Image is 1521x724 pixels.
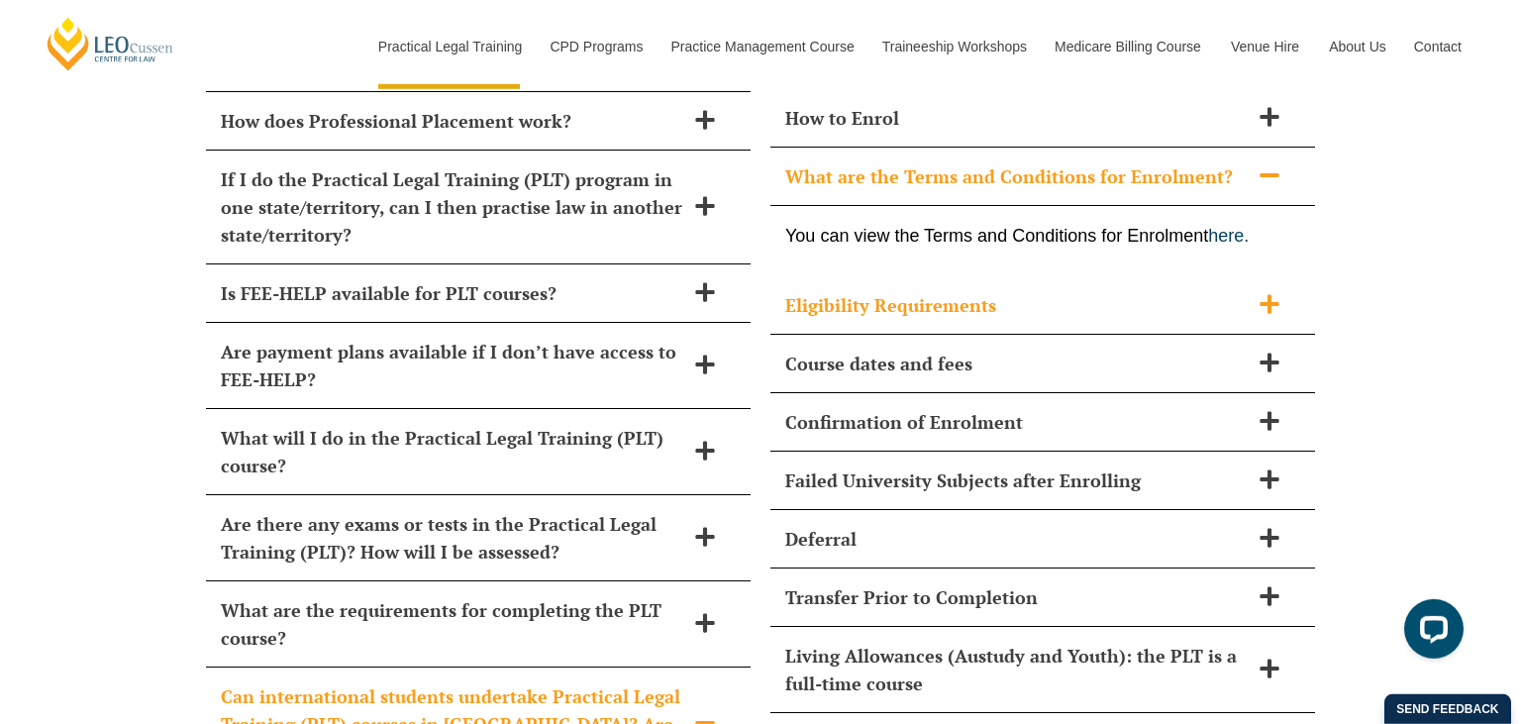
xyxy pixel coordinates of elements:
[785,104,1249,132] h2: How to Enrol
[363,4,536,89] a: Practical Legal Training
[1040,4,1216,89] a: Medicare Billing Course
[221,338,684,393] h2: Are payment plans available if I don’t have access to FEE-HELP?
[1388,591,1471,674] iframe: LiveChat chat widget
[785,408,1249,436] h2: Confirmation of Enrolment
[657,4,867,89] a: Practice Management Course
[785,350,1249,377] h2: Course dates and fees
[785,291,1249,319] h2: Eligibility Requirements
[221,107,684,135] h2: How does Professional Placement work?
[45,16,176,72] a: [PERSON_NAME] Centre for Law
[221,424,684,479] h2: What will I do in the Practical Legal Training (PLT) course?
[1208,226,1249,246] a: here.
[1399,4,1476,89] a: Contact
[221,165,684,249] h2: If I do the Practical Legal Training (PLT) program in one state/territory, can I then practise la...
[785,525,1249,553] h2: Deferral
[221,279,684,307] h2: Is FEE-HELP available for PLT courses?
[785,642,1249,697] h2: Living Allowances (Austudy and Youth): the PLT is a full-time course
[867,4,1040,89] a: Traineeship Workshops
[535,4,656,89] a: CPD Programs
[785,221,1300,252] p: You can view the Terms and Conditions for Enrolment
[1314,4,1399,89] a: About Us
[785,583,1249,611] h2: Transfer Prior to Completion
[221,596,684,652] h2: What are the requirements for completing the PLT course?
[785,466,1249,494] h2: Failed University Subjects after Enrolling
[1216,4,1314,89] a: Venue Hire
[785,162,1249,190] h2: What are the Terms and Conditions for Enrolment?
[221,510,684,566] h2: Are there any exams or tests in the Practical Legal Training (PLT)? How will I be assessed?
